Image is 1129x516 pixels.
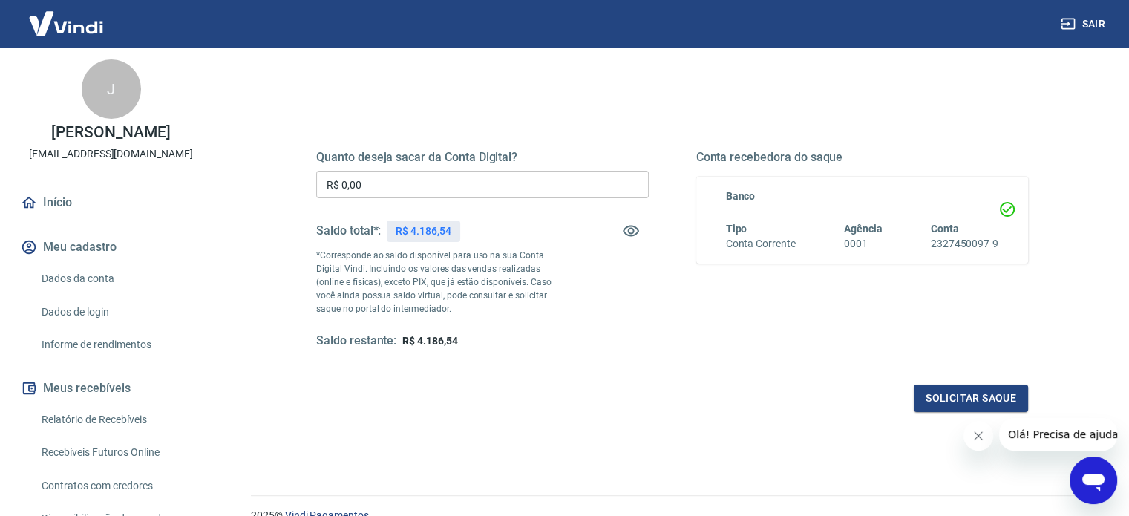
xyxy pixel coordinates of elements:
h5: Saldo total*: [316,223,381,238]
button: Meu cadastro [18,231,204,264]
span: R$ 4.186,54 [402,335,457,347]
a: Relatório de Recebíveis [36,405,204,435]
a: Contratos com credores [36,471,204,501]
p: [PERSON_NAME] [51,125,170,140]
a: Dados de login [36,297,204,327]
a: Informe de rendimentos [36,330,204,360]
h6: Conta Corrente [726,236,796,252]
h5: Conta recebedora do saque [696,150,1029,165]
span: Tipo [726,223,747,235]
h6: 2327450097-9 [931,236,998,252]
span: Olá! Precisa de ajuda? [9,10,125,22]
p: [EMAIL_ADDRESS][DOMAIN_NAME] [29,146,193,162]
img: Vindi [18,1,114,46]
iframe: Botão para abrir a janela de mensagens [1070,457,1117,504]
button: Solicitar saque [914,385,1028,412]
span: Conta [931,223,959,235]
span: Banco [726,190,756,202]
h5: Saldo restante: [316,333,396,349]
p: *Corresponde ao saldo disponível para uso na sua Conta Digital Vindi. Incluindo os valores das ve... [316,249,566,316]
a: Início [18,186,204,219]
p: R$ 4.186,54 [396,223,451,239]
a: Dados da conta [36,264,204,294]
iframe: Fechar mensagem [963,421,993,451]
button: Sair [1058,10,1111,38]
span: Agência [844,223,883,235]
h5: Quanto deseja sacar da Conta Digital? [316,150,649,165]
a: Recebíveis Futuros Online [36,437,204,468]
h6: 0001 [844,236,883,252]
div: J [82,59,141,119]
button: Meus recebíveis [18,372,204,405]
iframe: Mensagem da empresa [999,418,1117,451]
